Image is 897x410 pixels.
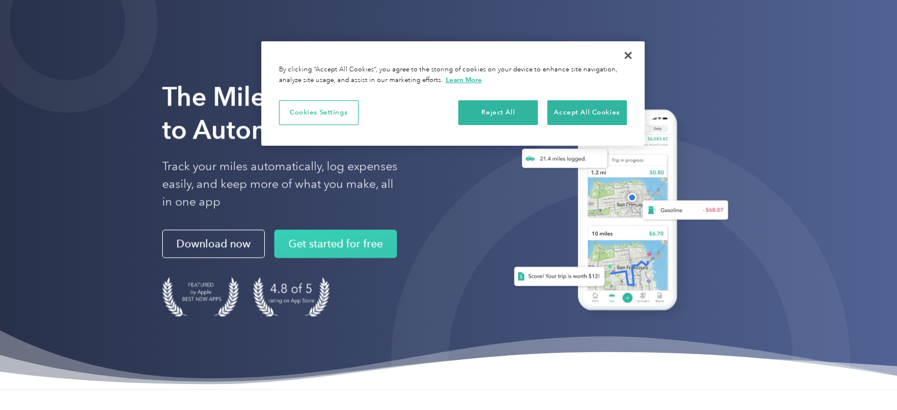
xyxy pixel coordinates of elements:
div: By clicking “Accept All Cookies”, you agree to the storing of cookies on your device to enhance s... [279,65,627,86]
button: Reject All [458,100,538,125]
img: Badge for Featured by Apple Best New Apps [162,277,239,316]
div: Privacy [261,41,645,146]
strong: The Mileage Tracking App to Automate Your Logs [162,81,475,145]
p: Track your miles automatically, log expenses easily, and keep more of what you make, all in one app [162,158,398,211]
a: Download now [162,229,265,258]
button: Close [615,42,641,68]
button: Cookies Settings [279,100,359,125]
button: Accept All Cookies [547,100,627,125]
a: Get started for free [274,229,397,258]
a: More information about your privacy, opens in a new tab [446,76,482,84]
div: Cookie banner [261,41,645,146]
img: 4.9 out of 5 stars on the app store [253,277,330,316]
